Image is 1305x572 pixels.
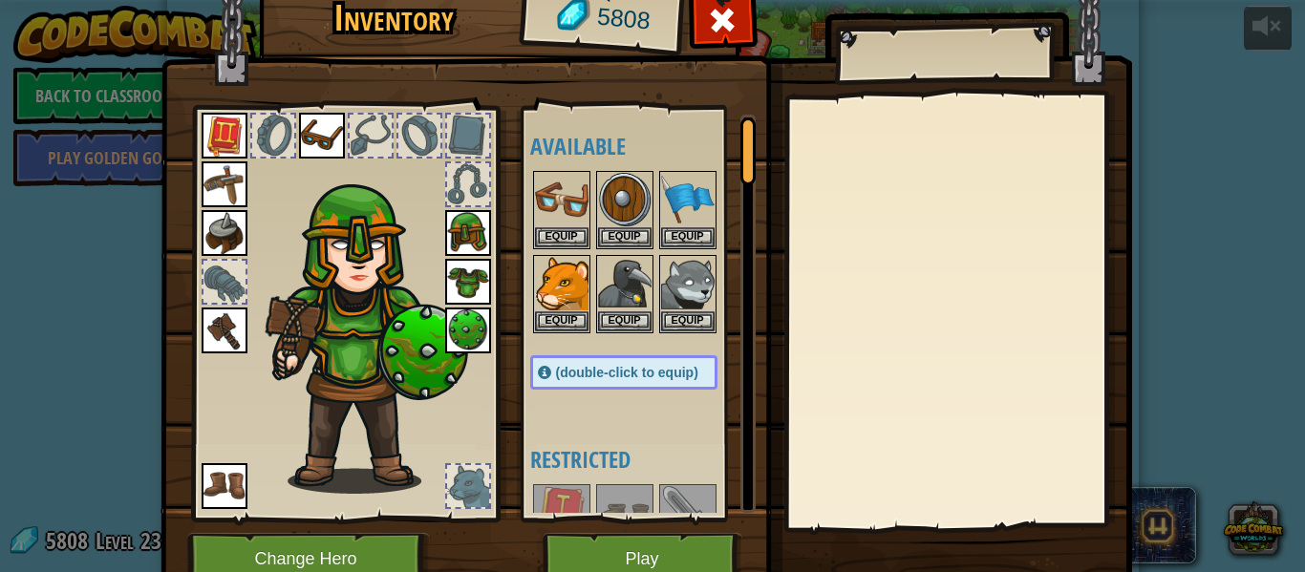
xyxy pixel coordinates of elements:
img: portrait.png [535,173,588,226]
img: portrait.png [535,257,588,310]
img: portrait.png [661,257,715,310]
img: portrait.png [202,113,247,159]
img: portrait.png [598,173,652,226]
img: portrait.png [445,259,491,305]
img: portrait.png [202,161,247,207]
button: Equip [661,311,715,331]
span: (double-click to equip) [556,365,698,380]
img: portrait.png [445,307,491,353]
img: portrait.png [535,486,588,540]
img: portrait.png [661,486,715,540]
h4: Available [530,134,756,159]
h4: Restricted [530,447,756,472]
img: female.png [264,142,469,494]
img: portrait.png [661,173,715,226]
button: Equip [535,311,588,331]
img: portrait.png [598,486,652,540]
button: Equip [535,227,588,247]
img: portrait.png [202,463,247,509]
button: Equip [598,311,652,331]
img: portrait.png [202,307,247,353]
img: portrait.png [299,113,345,159]
img: portrait.png [202,210,247,256]
button: Equip [598,227,652,247]
img: portrait.png [445,210,491,256]
button: Equip [661,227,715,247]
img: portrait.png [598,257,652,310]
